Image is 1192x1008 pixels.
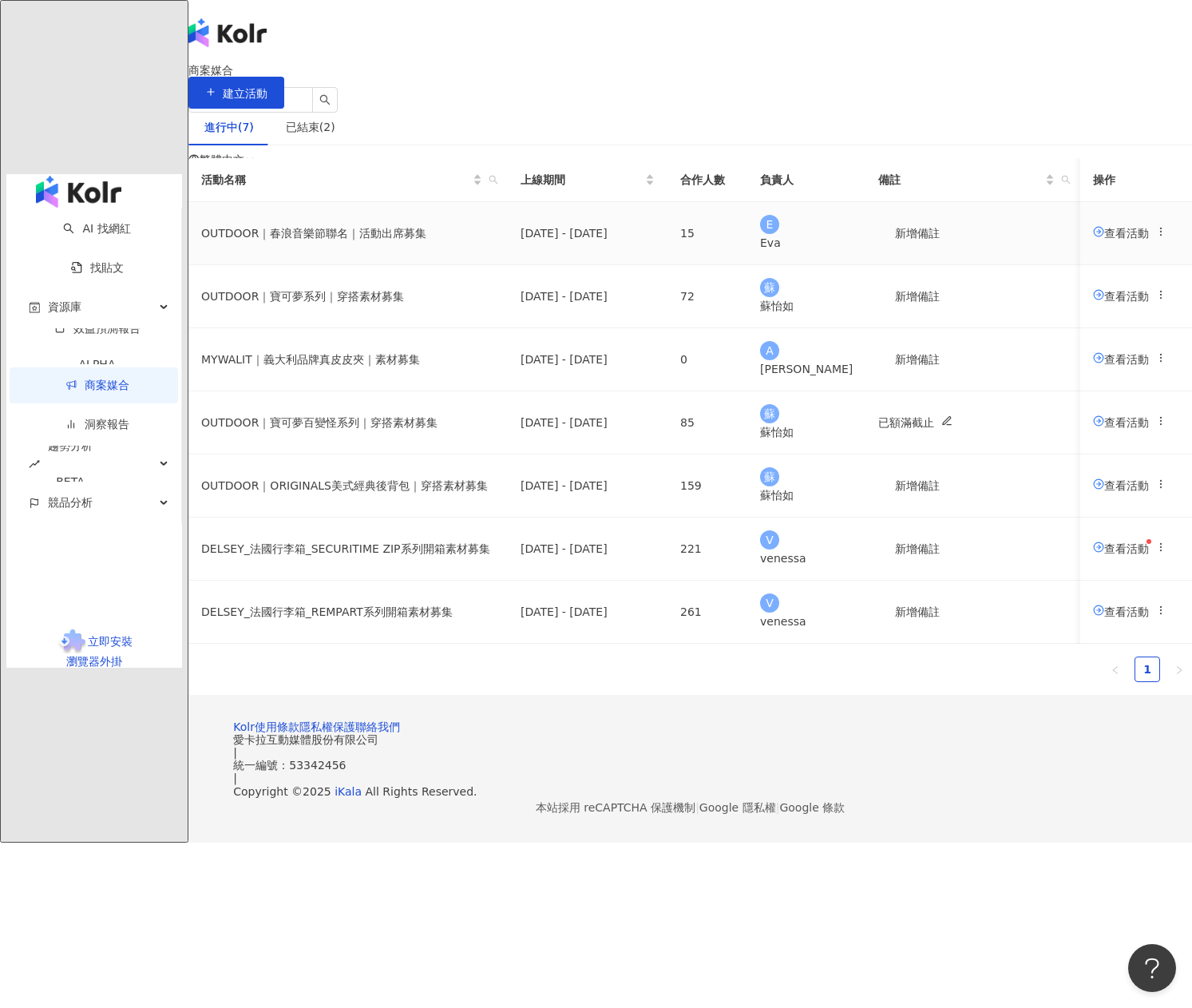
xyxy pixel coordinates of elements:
button: 新增備註 [878,280,956,312]
span: 備註 [878,171,1042,189]
a: Google 條款 [779,801,845,814]
div: 蘇怡如 [760,486,853,504]
button: 新增備註 [878,217,956,249]
td: MYWALIT｜義大利品牌真皮皮夾｜素材募集 [188,328,508,391]
span: 新增備註 [895,227,940,240]
span: | [233,772,237,784]
span: left [1111,665,1120,675]
span: 查看活動 [1093,478,1149,491]
td: 261 [667,581,747,644]
a: 查看活動 [1093,605,1149,618]
button: left [1103,657,1128,682]
span: 蘇 [764,405,775,423]
td: 72 [667,265,747,328]
a: 查看活動 [1093,479,1149,492]
span: 趨勢分析 [48,428,93,500]
a: 聯絡我們 [355,720,400,733]
span: 查看活動 [1093,542,1149,554]
span: 已額滿截止 [878,416,960,429]
span: 查看活動 [1093,605,1149,617]
span: | [233,746,237,759]
th: 負責人 [747,158,865,202]
span: search [319,94,331,105]
span: 新增備註 [895,542,940,555]
a: 效益預測報告ALPHA [29,322,165,383]
td: 0 [667,328,747,391]
td: 15 [667,202,747,265]
td: [DATE] - [DATE] [508,202,667,265]
span: 資源庫 [48,289,81,325]
span: 上線期間 [521,171,642,189]
a: 找貼文 [71,261,124,274]
div: 蘇怡如 [760,297,853,315]
span: | [776,801,780,814]
span: E [766,216,774,233]
span: 本站採用 reCAPTCHA 保護機制 [536,798,845,817]
td: [DATE] - [DATE] [508,328,667,391]
span: rise [29,458,40,470]
span: V [766,531,774,549]
div: 已結束(2) [286,118,335,136]
div: 統一編號：53342456 [233,759,1147,772]
a: 隱私權保護 [299,720,355,733]
a: 1 [1135,657,1159,681]
span: 查看活動 [1093,289,1149,302]
span: 建立活動 [223,87,267,100]
button: 新增備註 [878,343,956,375]
img: chrome extension [57,629,88,655]
a: chrome extension立即安裝 瀏覽器外掛 [6,629,182,668]
span: 查看活動 [1093,352,1149,365]
span: V [766,594,774,612]
th: 合作人數 [667,158,747,202]
td: [DATE] - [DATE] [508,265,667,328]
a: searchAI 找網紅 [63,222,130,235]
button: 新增備註 [878,470,956,502]
iframe: Help Scout Beacon - Open [1128,944,1176,992]
td: [DATE] - [DATE] [508,454,667,518]
span: 蘇 [764,279,775,296]
div: BETA [48,464,93,500]
span: | [695,801,699,814]
td: DELSEY_法國行李箱_SECURITIME ZIP系列開箱素材募集 [188,518,508,581]
a: 查看活動 [1093,353,1149,366]
td: DELSEY_法國行李箱_REMPART系列開箱素材募集 [188,581,508,644]
th: 操作 [1080,158,1192,202]
div: 進行中(7) [204,118,254,136]
span: 查看活動 [1093,226,1149,239]
td: [DATE] - [DATE] [508,581,667,644]
span: 新增備註 [895,290,940,303]
span: 查看活動 [1093,415,1149,428]
span: search [1061,175,1071,185]
span: 新增備註 [895,479,940,492]
span: search [1058,168,1074,192]
div: 愛卡拉互動媒體股份有限公司 [233,733,1147,746]
button: 新增備註 [878,533,956,565]
a: Google 隱私權 [699,801,776,814]
td: OUTDOOR｜ORIGINALS美式經典後背包｜穿搭素材募集 [188,454,508,518]
div: Copyright © 2025 All Rights Reserved. [233,785,1147,798]
div: 商案媒合 [188,64,1192,77]
a: 查看活動 [1093,227,1149,240]
span: 立即安裝 瀏覽器外掛 [66,635,133,668]
div: 蘇怡如 [760,423,853,441]
span: 競品分析 [48,485,93,521]
div: [PERSON_NAME] [760,360,853,378]
button: 建立活動 [188,77,284,109]
span: 新增備註 [895,605,940,618]
span: 新增備註 [895,353,940,366]
a: 查看活動 [1093,290,1149,303]
th: 備註 [865,158,1080,202]
td: 159 [667,454,747,518]
img: logo [188,18,267,47]
td: OUTDOOR｜春浪音樂節聯名｜活動出席募集 [188,202,508,265]
td: [DATE] - [DATE] [508,391,667,454]
button: right [1166,657,1192,682]
span: 蘇 [764,468,775,486]
a: 商案媒合 [65,379,129,391]
span: 活動名稱 [201,171,469,189]
div: venessa [760,613,853,630]
th: 上線期間 [508,158,667,202]
button: 新增備註 [878,596,956,628]
a: 查看活動 [1093,416,1149,429]
td: 85 [667,391,747,454]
